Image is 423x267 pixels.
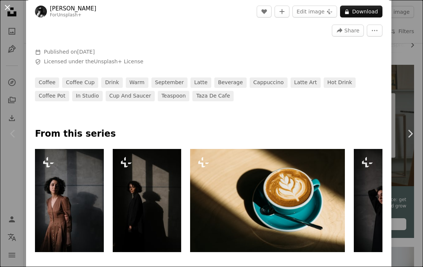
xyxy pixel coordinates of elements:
a: coffee pot [35,91,69,101]
a: warm [126,77,148,88]
button: Download [340,6,382,18]
a: in studio [72,91,103,101]
a: a woman in a brown dress standing in a dark room [35,197,104,204]
a: a woman in a black dress posing for a picture [354,197,423,204]
p: From this series [35,128,382,140]
a: hot drink [324,77,356,88]
a: coffee [35,77,59,88]
button: Share this image [332,25,364,36]
a: latte [190,77,211,88]
a: Unsplash+ [57,12,81,18]
a: september [151,77,188,88]
span: Licensed under the [44,58,143,66]
a: latte art [291,77,321,88]
button: Edit image [292,6,337,18]
span: Share [345,25,359,36]
a: cup and saucer [106,91,155,101]
div: For [50,12,96,18]
img: a woman standing in the shadows of a wall [113,149,182,252]
img: a woman in a black dress posing for a picture [354,149,423,252]
span: Published on [44,49,95,55]
a: cappuccino [250,77,288,88]
a: drink [101,77,122,88]
time: January 22, 2023 at 1:25:41 AM CST [77,49,94,55]
button: Like [257,6,272,18]
a: coffee cup [62,77,98,88]
a: a cup of cappuccino on a saucer with a spoon [190,197,345,204]
a: Next [397,98,423,169]
a: taza de cafe [192,91,234,101]
img: a woman in a brown dress standing in a dark room [35,149,104,252]
img: a cup of cappuccino on a saucer with a spoon [190,149,345,252]
a: beverage [214,77,247,88]
img: Go to Hrant Khachatryan's profile [35,6,47,18]
a: teaspoon [158,91,190,101]
button: More Actions [367,25,382,36]
a: Unsplash+ License [94,58,144,64]
a: a woman standing in the shadows of a wall [113,197,182,204]
button: Add to Collection [275,6,289,18]
a: [PERSON_NAME] [50,5,96,12]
